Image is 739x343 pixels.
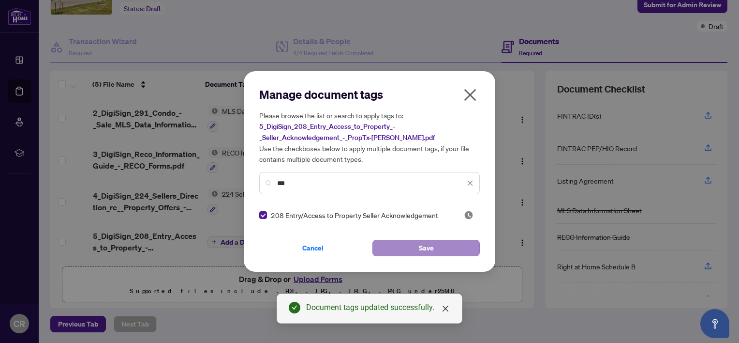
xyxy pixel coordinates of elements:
[259,87,480,102] h2: Manage document tags
[419,240,434,256] span: Save
[259,110,480,164] h5: Please browse the list or search to apply tags to: Use the checkboxes below to apply multiple doc...
[464,210,473,220] img: status
[372,240,480,256] button: Save
[259,240,367,256] button: Cancel
[464,210,473,220] span: Pending Review
[440,303,451,314] a: Close
[289,302,300,313] span: check-circle
[442,305,449,312] span: close
[306,302,450,313] div: Document tags updated successfully.
[467,180,473,187] span: close
[700,309,729,338] button: Open asap
[271,210,438,220] span: 208 Entry/Access to Property Seller Acknowledgement
[259,122,435,142] span: 5_DigiSign_208_Entry_Access_to_Property_-_Seller_Acknowledgement_-_PropTx-[PERSON_NAME].pdf
[462,87,478,103] span: close
[302,240,324,256] span: Cancel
